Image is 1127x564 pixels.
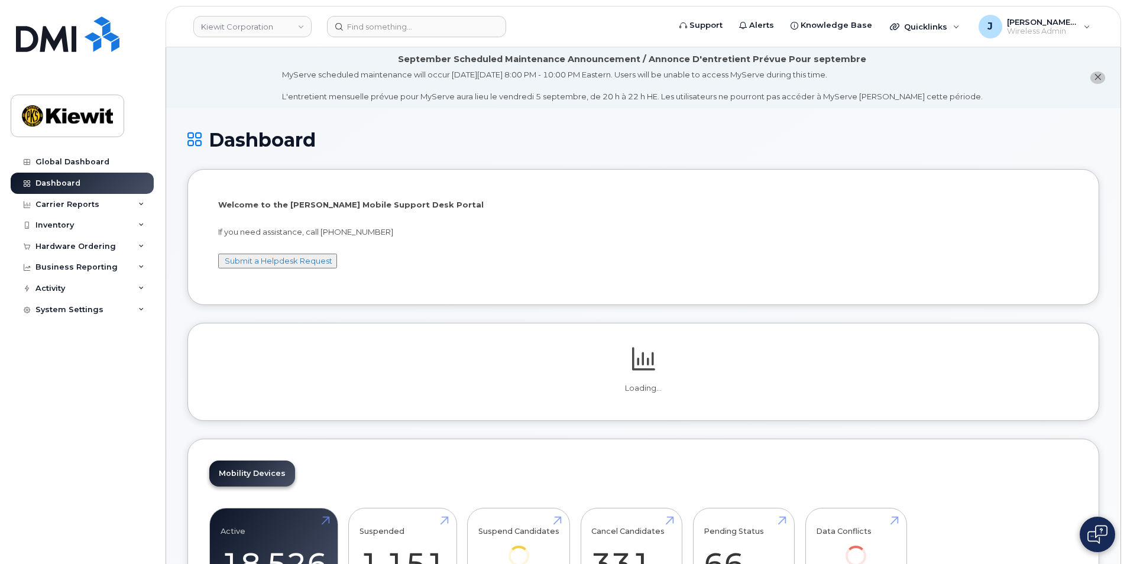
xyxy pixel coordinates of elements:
div: September Scheduled Maintenance Announcement / Annonce D'entretient Prévue Pour septembre [398,53,866,66]
p: Welcome to the [PERSON_NAME] Mobile Support Desk Portal [218,199,1068,210]
div: MyServe scheduled maintenance will occur [DATE][DATE] 8:00 PM - 10:00 PM Eastern. Users will be u... [282,69,983,102]
p: If you need assistance, call [PHONE_NUMBER] [218,226,1068,238]
h1: Dashboard [187,129,1099,150]
p: Loading... [209,383,1077,394]
button: close notification [1090,72,1105,84]
button: Submit a Helpdesk Request [218,254,337,268]
a: Submit a Helpdesk Request [225,256,332,265]
img: Open chat [1087,525,1107,544]
a: Mobility Devices [209,461,295,487]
